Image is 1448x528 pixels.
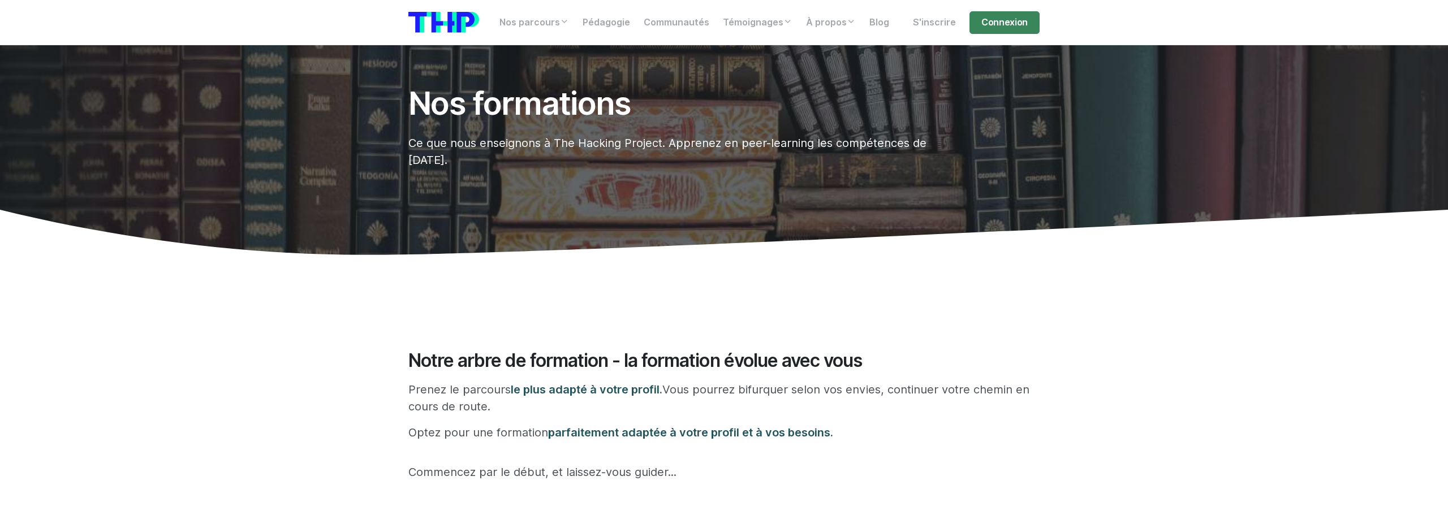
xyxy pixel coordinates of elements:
[637,11,716,34] a: Communautés
[969,11,1040,34] a: Connexion
[408,424,1040,441] p: Optez pour une formation
[511,383,662,396] span: le plus adapté à votre profil.
[576,11,637,34] a: Pédagogie
[408,381,1040,415] p: Prenez le parcours Vous pourrez bifurquer selon vos envies, continuer votre chemin en cours de ro...
[799,11,863,34] a: À propos
[863,11,896,34] a: Blog
[408,464,1040,481] p: Commencez par le début, et laissez-vous guider...
[906,11,963,34] a: S'inscrire
[408,86,932,121] h1: Nos formations
[548,426,833,439] span: parfaitement adaptée à votre profil et à vos besoins.
[408,350,1040,371] h2: Notre arbre de formation - la formation évolue avec vous
[408,135,932,168] p: Ce que nous enseignons à The Hacking Project. Apprenez en peer-learning les compétences de [DATE].
[493,11,576,34] a: Nos parcours
[716,11,799,34] a: Témoignages
[408,12,479,33] img: logo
